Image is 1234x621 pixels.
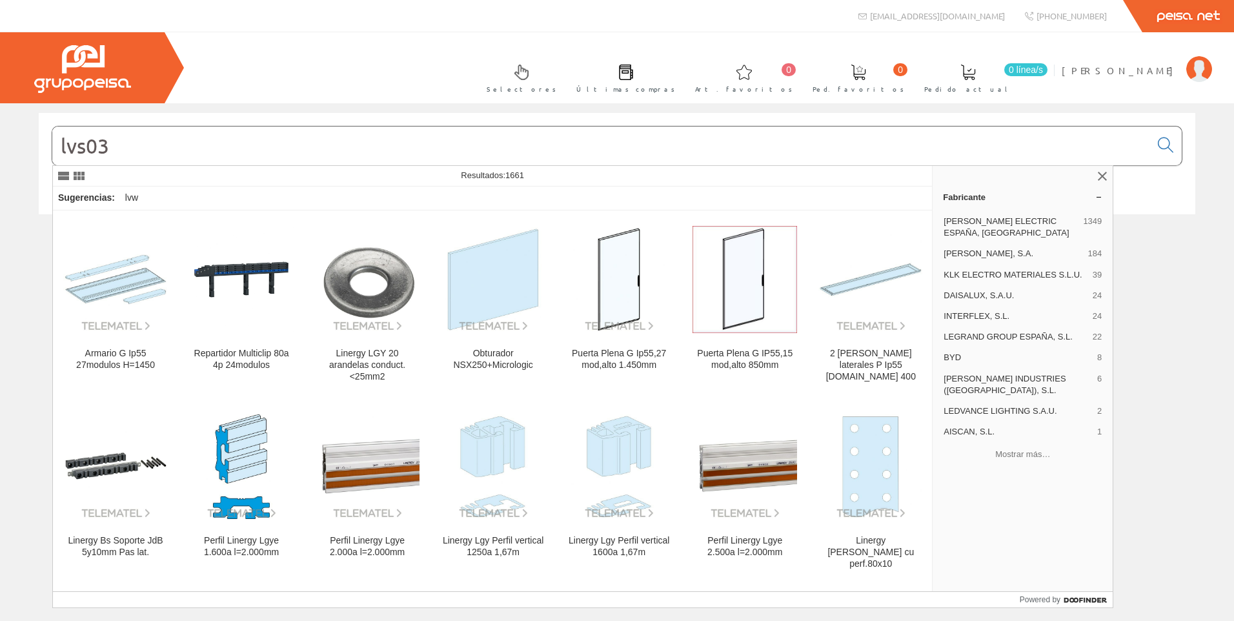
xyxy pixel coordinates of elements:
[938,443,1108,465] button: Mostrar más…
[818,414,923,519] img: Linergy BS Barra cu perf.80x10
[818,535,923,570] div: Linergy [PERSON_NAME] cu perf.80x10
[441,535,545,558] div: Linergy Lgy Perfil vertical 1250a 1,67m
[52,127,1150,165] input: Buscar...
[693,226,797,333] img: Puerta Plena G IP55,15 mod,alto 850mm
[34,45,131,93] img: Grupo Peisa
[315,227,420,332] img: Linergy LGY 20 arandelas conduct.<25mm2
[1062,54,1212,66] a: [PERSON_NAME]
[808,398,933,585] a: Linergy BS Barra cu perf.80x10 Linergy [PERSON_NAME] cu perf.80x10
[315,535,420,558] div: Perfil Linergy Lgye 2.000a l=2.000mm
[818,348,923,383] div: 2 [PERSON_NAME] laterales P Ip55 [DOMAIN_NAME] 400
[944,373,1092,396] span: [PERSON_NAME] INDUSTRIES ([GEOGRAPHIC_DATA]), S.L.
[933,187,1113,207] a: Fabricante
[63,535,168,558] div: Linergy Bs Soporte JdB 5y10mm Pas lat.
[53,211,178,398] a: Armario G Ip55 27modulos H=1450 Armario G Ip55 27modulos H=1450
[1004,63,1047,76] span: 0 línea/s
[944,331,1087,343] span: LEGRAND GROUP ESPAÑA, S.L.
[1093,290,1102,301] span: 24
[782,63,796,76] span: 0
[1020,594,1060,606] span: Powered by
[576,83,675,96] span: Últimas compras
[487,83,556,96] span: Selectores
[693,348,797,371] div: Puerta Plena G IP55,15 mod,alto 850mm
[944,352,1092,363] span: BYD
[441,348,545,371] div: Obturador NSX250+Micrologic
[682,211,807,398] a: Puerta Plena G IP55,15 mod,alto 850mm Puerta Plena G IP55,15 mod,alto 850mm
[1097,405,1102,417] span: 2
[1020,592,1113,607] a: Powered by
[179,398,304,585] a: Perfil Linergy Lgye 1.600a l=2.000mm Perfil Linergy Lgye 1.600a l=2.000mm
[567,348,671,371] div: Puerta Plena G Ip55,27 mod,alto 1.450mm
[944,290,1087,301] span: DAISALUX, S.A.U.
[63,414,168,519] img: Linergy Bs Soporte JdB 5y10mm Pas lat.
[63,227,168,332] img: Armario G Ip55 27modulos H=1450
[695,83,793,96] span: Art. favoritos
[567,227,671,332] img: Puerta Plena G Ip55,27 mod,alto 1.450mm
[63,348,168,371] div: Armario G Ip55 27modulos H=1450
[693,535,797,558] div: Perfil Linergy Lgye 2.500a l=2.000mm
[556,211,682,398] a: Puerta Plena G Ip55,27 mod,alto 1.450mm Puerta Plena G Ip55,27 mod,alto 1.450mm
[1097,352,1102,363] span: 8
[53,189,117,207] div: Sugerencias:
[474,54,563,101] a: Selectores
[315,348,420,383] div: Linergy LGY 20 arandelas conduct.<25mm2
[944,248,1082,260] span: [PERSON_NAME], S.A.
[430,211,556,398] a: Obturador NSX250+Micrologic Obturador NSX250+Micrologic
[1093,331,1102,343] span: 22
[563,54,682,101] a: Últimas compras
[189,414,294,519] img: Perfil Linergy Lgye 1.600a l=2.000mm
[818,227,923,332] img: 2 Paredes laterales P Ip55 asoc.prof 400
[53,398,178,585] a: Linergy Bs Soporte JdB 5y10mm Pas lat. Linergy Bs Soporte JdB 5y10mm Pas lat.
[189,535,294,558] div: Perfil Linergy Lgye 1.600a l=2.000mm
[1097,373,1102,396] span: 6
[567,535,671,558] div: Linergy Lgy Perfil vertical 1600a 1,67m
[441,414,545,519] img: Linergy Lgy Perfil vertical 1250a 1,67m
[39,230,1195,241] div: © Grupo Peisa
[944,426,1092,438] span: AISCAN, S.L.
[870,10,1005,21] span: [EMAIL_ADDRESS][DOMAIN_NAME]
[179,211,304,398] a: Repartidor Multiclip 80a 4p 24modulos Repartidor Multiclip 80a 4p 24modulos
[813,83,904,96] span: Ped. favoritos
[944,405,1092,417] span: LEDVANCE LIGHTING S.A.U.
[924,83,1012,96] span: Pedido actual
[120,187,143,210] div: lvw
[556,398,682,585] a: Linergy Lgy Perfil vertical 1600a 1,67m Linergy Lgy Perfil vertical 1600a 1,67m
[693,414,797,519] img: Perfil Linergy Lgye 2.500a l=2.000mm
[189,348,294,371] div: Repartidor Multiclip 80a 4p 24modulos
[944,310,1087,322] span: INTERFLEX, S.L.
[567,414,671,519] img: Linergy Lgy Perfil vertical 1600a 1,67m
[430,398,556,585] a: Linergy Lgy Perfil vertical 1250a 1,67m Linergy Lgy Perfil vertical 1250a 1,67m
[441,227,545,332] img: Obturador NSX250+Micrologic
[682,398,807,585] a: Perfil Linergy Lgye 2.500a l=2.000mm Perfil Linergy Lgye 2.500a l=2.000mm
[1088,248,1102,260] span: 184
[1083,216,1102,239] span: 1349
[305,398,430,585] a: Perfil Linergy Lgye 2.000a l=2.000mm Perfil Linergy Lgye 2.000a l=2.000mm
[505,170,524,180] span: 1661
[189,227,294,332] img: Repartidor Multiclip 80a 4p 24modulos
[305,211,430,398] a: Linergy LGY 20 arandelas conduct.<25mm2 Linergy LGY 20 arandelas conduct.<25mm2
[1037,10,1107,21] span: [PHONE_NUMBER]
[1093,310,1102,322] span: 24
[893,63,907,76] span: 0
[1093,269,1102,281] span: 39
[1062,64,1180,77] span: [PERSON_NAME]
[944,269,1087,281] span: KLK ELECTRO MATERIALES S.L.U.
[808,211,933,398] a: 2 Paredes laterales P Ip55 asoc.prof 400 2 [PERSON_NAME] laterales P Ip55 [DOMAIN_NAME] 400
[1097,426,1102,438] span: 1
[315,414,420,519] img: Perfil Linergy Lgye 2.000a l=2.000mm
[461,170,524,180] span: Resultados:
[944,216,1078,239] span: [PERSON_NAME] ELECTRIC ESPAÑA, [GEOGRAPHIC_DATA]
